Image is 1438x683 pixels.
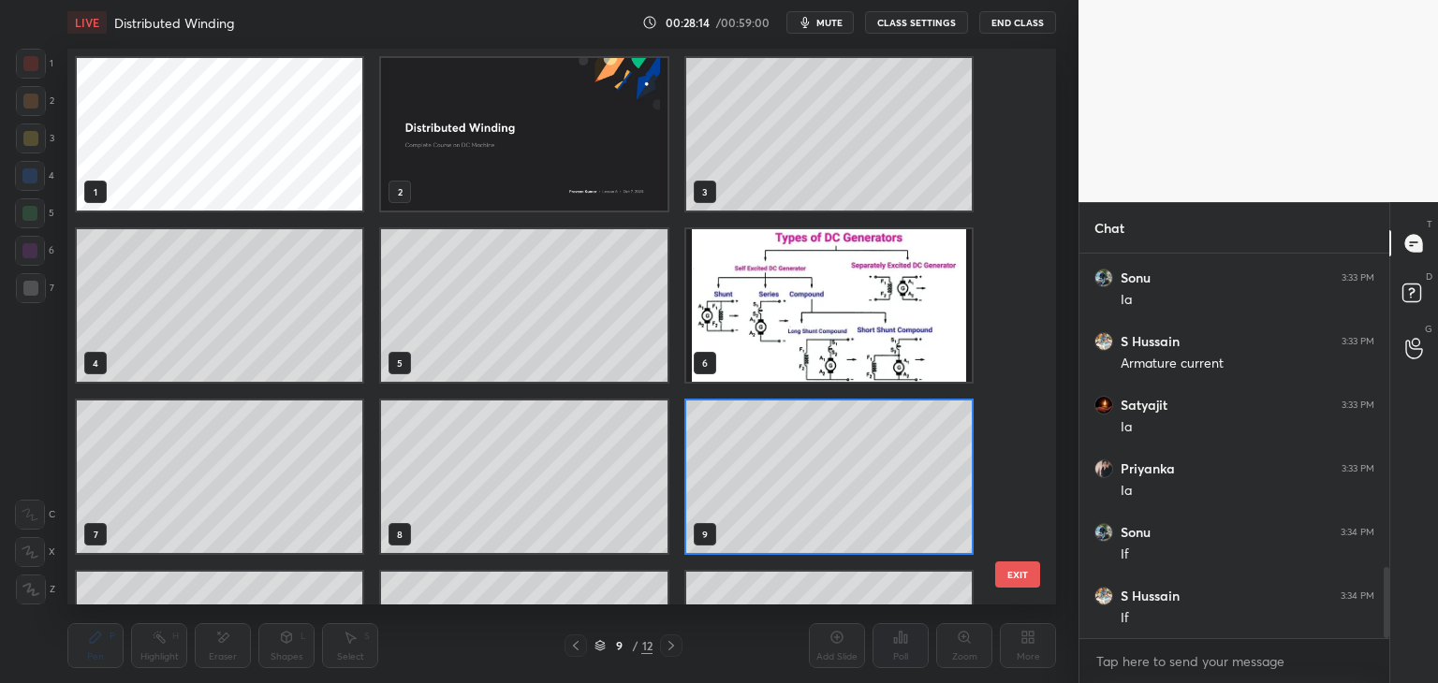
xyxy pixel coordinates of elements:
[1341,590,1374,602] div: 3:34 PM
[1121,524,1151,541] h6: Sonu
[15,537,55,567] div: X
[1094,523,1113,542] img: 1996a41c05a54933bfa64e97c9bd7d8b.jpg
[1121,291,1374,310] div: Ia
[865,11,968,34] button: CLASS SETTINGS
[1342,336,1374,347] div: 3:33 PM
[16,124,54,153] div: 3
[15,198,54,228] div: 5
[1121,355,1374,373] div: Armature current
[1121,397,1167,414] h6: Satyajit
[632,640,638,651] div: /
[16,574,55,604] div: Z
[67,11,107,34] div: LIVE
[1121,588,1180,604] h6: S Hussain
[15,161,54,191] div: 4
[1079,203,1139,253] p: Chat
[16,273,54,303] div: 7
[1427,217,1432,231] p: T
[1342,463,1374,474] div: 3:33 PM
[1121,460,1175,477] h6: Priyanka
[16,49,53,79] div: 1
[1079,254,1389,639] div: grid
[1121,545,1374,564] div: If
[979,11,1056,34] button: End Class
[816,16,843,29] span: mute
[1121,333,1180,350] h6: S Hussain
[686,229,972,382] img: 1759830654L09A73.jpg
[1094,269,1113,287] img: 1996a41c05a54933bfa64e97c9bd7d8b.jpg
[114,14,234,32] h4: Distributed Winding
[1094,332,1113,351] img: 6ec543c3ec9c4428aa04ab86c63f5a1b.jpg
[1121,609,1374,628] div: If
[1121,418,1374,437] div: Ia
[1094,587,1113,605] img: 6ec543c3ec9c4428aa04ab86c63f5a1b.jpg
[1426,269,1432,283] p: D
[15,236,54,266] div: 6
[1094,459,1113,478] img: 1a56f41675594ba7928455774852ebd2.jpg
[1094,396,1113,414] img: daa425374cb446028a250903ee68cc3a.jpg
[1342,272,1374,283] div: 3:33 PM
[381,58,667,211] img: 0c342954-a361-11f0-98bb-deb781a50af4.jpg
[1121,482,1374,501] div: Ia
[609,640,628,651] div: 9
[641,637,653,654] div: 12
[1341,527,1374,538] div: 3:34 PM
[67,49,1023,604] div: grid
[786,11,854,34] button: mute
[16,86,54,116] div: 2
[1342,400,1374,411] div: 3:33 PM
[995,561,1040,588] button: EXIT
[15,500,55,530] div: C
[1121,269,1151,286] h6: Sonu
[1425,322,1432,336] p: G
